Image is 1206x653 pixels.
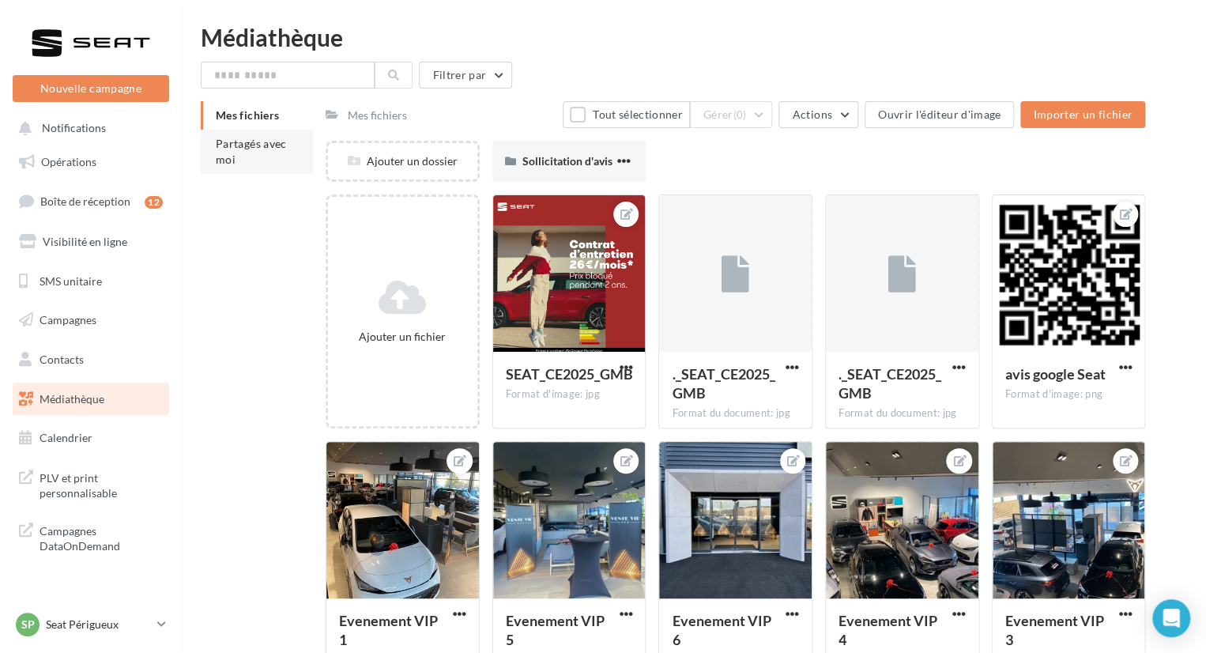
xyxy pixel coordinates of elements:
button: Actions [778,101,857,128]
div: Ajouter un dossier [328,153,477,169]
span: Contacts [40,353,84,366]
span: avis google Seat [1005,365,1106,383]
span: SP [21,617,35,632]
a: SMS unitaire [9,265,172,298]
span: Partagés avec moi [216,137,287,166]
div: Mes fichiers [348,108,407,123]
span: Evenement VIP 6 [672,612,771,648]
span: SMS unitaire [40,274,102,287]
a: Campagnes [9,304,172,337]
span: PLV et print personnalisable [40,467,163,501]
span: Opérations [41,155,96,168]
a: Visibilité en ligne [9,225,172,259]
span: Importer un fichier [1033,108,1133,121]
a: PLV et print personnalisable [9,461,172,508]
div: Open Intercom Messenger [1152,599,1190,637]
div: Format du document: jpg [672,406,799,421]
span: Visibilité en ligne [43,235,127,248]
button: Filtrer par [419,62,512,89]
span: Mes fichiers [216,108,279,122]
a: Médiathèque [9,383,172,416]
a: Campagnes DataOnDemand [9,514,172,561]
span: Notifications [42,122,106,135]
span: (0) [733,108,747,121]
div: Médiathèque [201,25,1187,49]
button: Tout sélectionner [563,101,689,128]
a: Calendrier [9,421,172,455]
button: Ouvrir l'éditeur d'image [865,101,1014,128]
div: Format d'image: png [1005,387,1133,402]
div: Ajouter un fichier [334,329,471,345]
span: Sollicitation d'avis [522,154,612,168]
a: Contacts [9,343,172,376]
span: ._SEAT_CE2025_GMB [672,365,774,402]
span: Evenement VIP 5 [506,612,605,648]
span: Evenement VIP 1 [339,612,438,648]
span: Boîte de réception [40,194,130,208]
span: Actions [792,108,831,121]
span: Campagnes [40,313,96,326]
span: ._SEAT_CE2025_GMB [839,365,941,402]
button: Gérer(0) [690,101,773,128]
a: Boîte de réception12 [9,184,172,218]
span: SEAT_CE2025_GMB [506,365,633,383]
a: SP Seat Périgueux [13,610,169,640]
div: Format d'image: jpg [506,387,633,402]
span: Evenement VIP 3 [1005,612,1104,648]
button: Importer un fichier [1020,101,1145,128]
div: 12 [145,196,163,209]
span: Campagnes DataOnDemand [40,520,163,554]
span: Calendrier [40,431,92,444]
div: Format du document: jpg [839,406,966,421]
span: Médiathèque [40,392,104,406]
span: Evenement VIP 4 [839,612,937,648]
p: Seat Périgueux [46,617,151,632]
a: Opérations [9,145,172,179]
button: Nouvelle campagne [13,75,169,102]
